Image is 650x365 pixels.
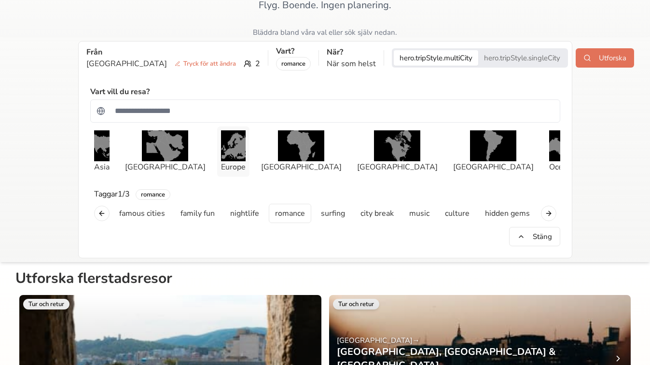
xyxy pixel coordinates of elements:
p: [GEOGRAPHIC_DATA] [86,58,240,70]
button: family fun [175,204,221,223]
img: na image [278,130,324,161]
div: 2 [86,58,260,70]
p: city break [360,208,394,219]
img: na image [374,130,420,161]
p: nightlife [230,208,259,219]
p: culture [445,208,470,219]
p: surfing [321,208,345,219]
img: na image [470,130,516,161]
p: [GEOGRAPHIC_DATA] [125,161,206,173]
p: famous cities [119,208,165,219]
button: Single-city [478,50,566,66]
img: na image [142,130,188,161]
img: na image [221,130,246,161]
button: na imageAsia [90,126,113,177]
p: Oceania [549,161,577,173]
p: Vart vill du resa? [90,86,150,98]
button: culture [439,204,475,223]
div: romance [276,57,311,70]
p: music [409,208,429,219]
button: hidden gems [479,204,536,223]
img: na image [549,130,577,161]
button: na image[GEOGRAPHIC_DATA] [121,126,209,177]
button: famous cities [113,204,171,223]
button: na imageOceania [545,126,581,177]
p: Asia [94,161,110,173]
button: music [403,204,435,223]
p: [GEOGRAPHIC_DATA] [453,161,534,173]
button: na imageEurope [217,126,249,177]
button: na image[GEOGRAPHIC_DATA] [257,126,346,177]
button: surfing [315,204,351,223]
button: Stäng [509,227,560,246]
p: [GEOGRAPHIC_DATA] → [337,336,623,345]
p: [GEOGRAPHIC_DATA] [261,161,342,173]
p: När? [327,46,376,58]
p: Europe [221,161,246,173]
p: hidden gems [485,208,530,219]
button: na image[GEOGRAPHIC_DATA] [353,126,442,177]
div: Trip style [392,48,568,68]
p: Från [86,46,260,58]
h2: Utforska flerstadsresor [15,270,635,291]
img: na image [94,130,110,161]
p: Vart? [276,45,311,57]
button: romance [269,204,311,223]
div: Taggar 1/3 [90,188,560,200]
div: romance [136,189,170,200]
button: nightlife [224,204,265,223]
p: romance [275,208,305,219]
p: family fun [180,208,215,219]
span: Tryck för att ändra [171,59,240,69]
button: na image[GEOGRAPHIC_DATA] [449,126,538,177]
button: Utforska [576,48,634,68]
p: När som helst [327,58,376,70]
span: Bläddra bland våra val eller sök själv nedan. [253,28,397,37]
p: [GEOGRAPHIC_DATA] [357,161,438,173]
input: Sök efter ett land [109,101,554,121]
button: city break [355,204,400,223]
button: Multi-city [394,50,478,66]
